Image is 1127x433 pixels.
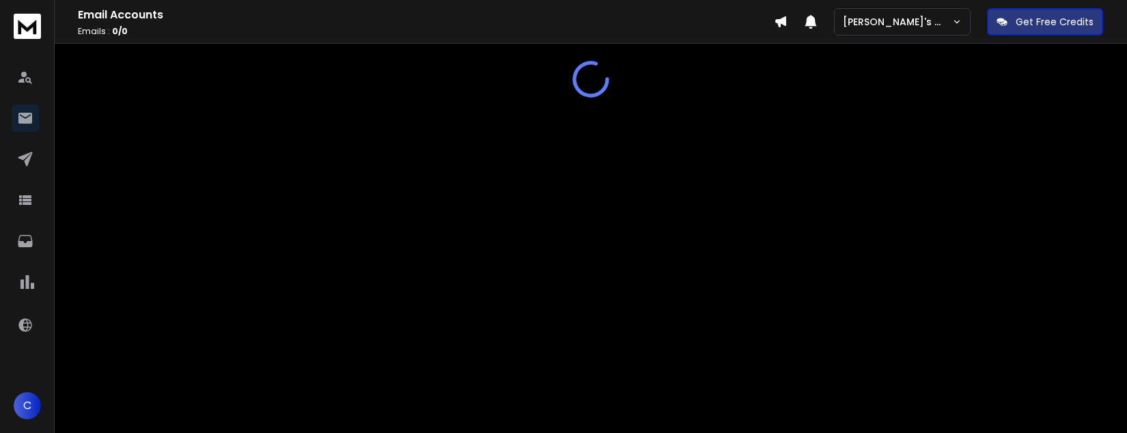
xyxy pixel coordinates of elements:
button: C [14,392,41,419]
span: 0 / 0 [112,25,128,37]
p: [PERSON_NAME]'s Workspace [843,15,952,29]
button: Get Free Credits [987,8,1103,36]
h1: Email Accounts [78,7,774,23]
img: logo [14,14,41,39]
p: Emails : [78,26,774,37]
p: Get Free Credits [1016,15,1094,29]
